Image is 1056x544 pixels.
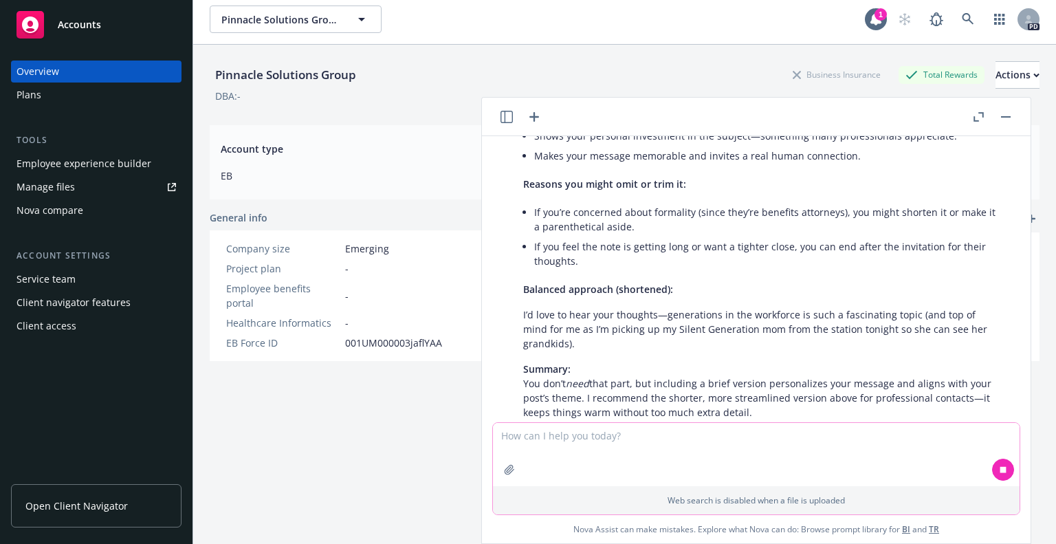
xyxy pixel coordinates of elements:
span: Reasons you might omit or trim it: [523,177,686,191]
div: Account settings [11,249,181,263]
span: Summary: [523,362,571,376]
a: Client access [11,315,181,337]
li: If you’re concerned about formality (since they’re benefits attorneys), you might shorten it or m... [534,202,1000,237]
div: Client access [16,315,76,337]
a: Manage files [11,176,181,198]
span: Emerging [345,241,389,256]
a: Overview [11,61,181,83]
span: Pinnacle Solutions Group [221,12,340,27]
div: Business Insurance [786,66,888,83]
div: Total Rewards [899,66,984,83]
span: Account type [221,142,608,156]
span: Nova Assist can make mistakes. Explore what Nova can do: Browse prompt library for and [573,515,939,543]
div: Nova compare [16,199,83,221]
div: Client navigator features [16,292,131,314]
div: Tools [11,133,181,147]
div: DBA: - [215,89,241,103]
a: TR [929,523,939,535]
button: Pinnacle Solutions Group [210,6,382,33]
span: - [345,289,349,303]
a: Employee experience builder [11,153,181,175]
em: need [566,377,589,390]
a: BI [902,523,910,535]
div: Pinnacle Solutions Group [210,66,362,84]
div: EB Force ID [226,336,340,350]
span: - [345,316,349,330]
div: Employee benefits portal [226,281,340,310]
a: Accounts [11,6,181,44]
li: Shows your personal investment in the subject—something many professionals appreciate. [534,126,1000,146]
div: 1 [874,8,887,21]
li: If you feel the note is getting long or want a tighter close, you can end after the invitation fo... [534,237,1000,271]
a: Client navigator features [11,292,181,314]
span: General info [210,210,267,225]
p: I’d love to hear your thoughts—generations in the workforce is such a fascinating topic (and top ... [523,307,1000,351]
span: - [345,261,349,276]
div: Company size [226,241,340,256]
p: Web search is disabled when a file is uploaded [501,494,1011,506]
div: Service team [16,268,76,290]
span: Balanced approach (shortened): [523,283,673,296]
a: Nova compare [11,199,181,221]
span: EB [221,168,608,183]
div: Manage files [16,176,75,198]
div: Plans [16,84,41,106]
a: Switch app [986,6,1013,33]
div: Project plan [226,261,340,276]
div: Healthcare Informatics [226,316,340,330]
a: Search [954,6,982,33]
span: Open Client Navigator [25,499,128,513]
a: Report a Bug [923,6,950,33]
span: Accounts [58,19,101,30]
a: Start snowing [891,6,918,33]
a: Service team [11,268,181,290]
span: 001UM000003jaflYAA [345,336,442,350]
div: Overview [16,61,59,83]
div: Actions [995,62,1039,88]
li: Makes your message memorable and invites a real human connection. [534,146,1000,166]
a: Plans [11,84,181,106]
div: Employee experience builder [16,153,151,175]
p: You don’t that part, but including a brief version personalizes your message and aligns with your... [523,362,1000,420]
a: add [1023,210,1039,227]
button: Actions [995,61,1039,89]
